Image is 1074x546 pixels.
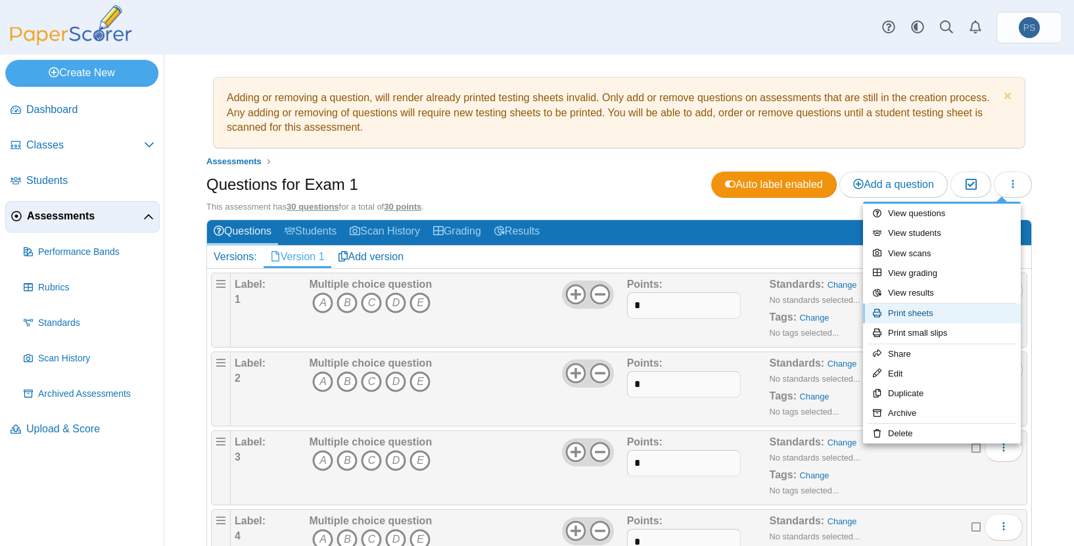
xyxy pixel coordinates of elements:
[770,469,797,480] b: Tags:
[18,272,160,304] a: Rubrics
[38,317,154,330] span: Standards
[863,283,1021,303] a: View results
[5,95,160,126] a: Dashboard
[5,201,160,233] a: Assessments
[863,223,1021,243] a: View students
[770,515,825,526] b: Standards:
[1023,23,1036,32] span: Patrick Stephens
[207,246,264,268] div: Versions:
[211,430,231,505] div: Drag handle
[427,220,488,244] a: Grading
[409,450,431,471] i: E
[5,36,137,47] a: PaperScorer
[312,371,333,392] i: A
[18,237,160,268] a: Performance Bands
[828,280,857,290] a: Change
[863,304,1021,323] a: Print sheets
[863,204,1021,223] a: View questions
[343,220,427,244] a: Scan History
[627,357,663,369] b: Points:
[770,279,825,290] b: Standards:
[863,403,1021,423] a: Archive
[385,292,406,313] i: D
[235,294,241,305] b: 1
[863,424,1021,444] a: Delete
[18,378,160,410] a: Archived Assessments
[828,438,857,447] a: Change
[627,279,663,290] b: Points:
[26,173,154,188] span: Students
[235,515,266,526] b: Label:
[384,202,421,212] u: 30 points
[27,209,143,223] span: Assessments
[38,388,154,401] span: Archived Assessments
[996,12,1062,43] a: Patrick Stephens
[409,371,431,392] i: E
[235,530,241,541] b: 4
[5,5,137,45] img: PaperScorer
[985,435,1023,461] button: More options
[337,450,358,471] i: B
[235,357,266,369] b: Label:
[985,514,1023,540] button: More options
[385,450,406,471] i: D
[235,279,266,290] b: Label:
[770,486,839,495] small: No tags selected...
[309,357,432,369] b: Multiple choice question
[5,414,160,445] a: Upload & Score
[863,384,1021,403] a: Duplicate
[278,220,343,244] a: Students
[331,246,411,268] a: Add version
[770,374,860,384] small: No standards selected...
[1000,91,1012,104] a: Dismiss notice
[5,166,160,197] a: Students
[488,220,546,244] a: Results
[18,343,160,375] a: Scan History
[828,359,857,369] a: Change
[287,202,339,212] u: 30 questions
[961,13,990,42] a: Alerts
[800,470,829,480] a: Change
[770,436,825,447] b: Standards:
[26,138,144,152] span: Classes
[38,246,154,259] span: Performance Bands
[206,173,358,196] h1: Questions for Exam 1
[770,311,797,323] b: Tags:
[711,171,837,198] a: Auto label enabled
[309,279,432,290] b: Multiple choice question
[337,292,358,313] i: B
[203,154,265,170] a: Assessments
[385,371,406,392] i: D
[1019,17,1040,38] span: Patrick Stephens
[863,344,1021,364] a: Share
[800,313,829,323] a: Change
[863,364,1021,384] a: Edit
[220,84,1018,141] div: Adding or removing a question, will render already printed testing sheets invalid. Only add or re...
[725,179,823,190] span: Auto label enabled
[26,422,154,436] span: Upload & Score
[770,453,860,463] small: No standards selected...
[207,220,278,244] a: Questions
[235,373,241,384] b: 2
[206,201,1032,213] div: This assessment has for a total of .
[770,390,797,401] b: Tags:
[312,292,333,313] i: A
[361,450,382,471] i: C
[770,328,839,338] small: No tags selected...
[312,450,333,471] i: A
[409,292,431,313] i: E
[5,130,160,162] a: Classes
[264,246,331,268] a: Version 1
[211,273,231,348] div: Drag handle
[863,244,1021,263] a: View scans
[211,352,231,426] div: Drag handle
[309,515,432,526] b: Multiple choice question
[38,281,154,294] span: Rubrics
[235,451,241,463] b: 3
[361,371,382,392] i: C
[853,179,934,190] span: Add a question
[828,516,857,526] a: Change
[770,357,825,369] b: Standards:
[627,515,663,526] b: Points:
[800,392,829,401] a: Change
